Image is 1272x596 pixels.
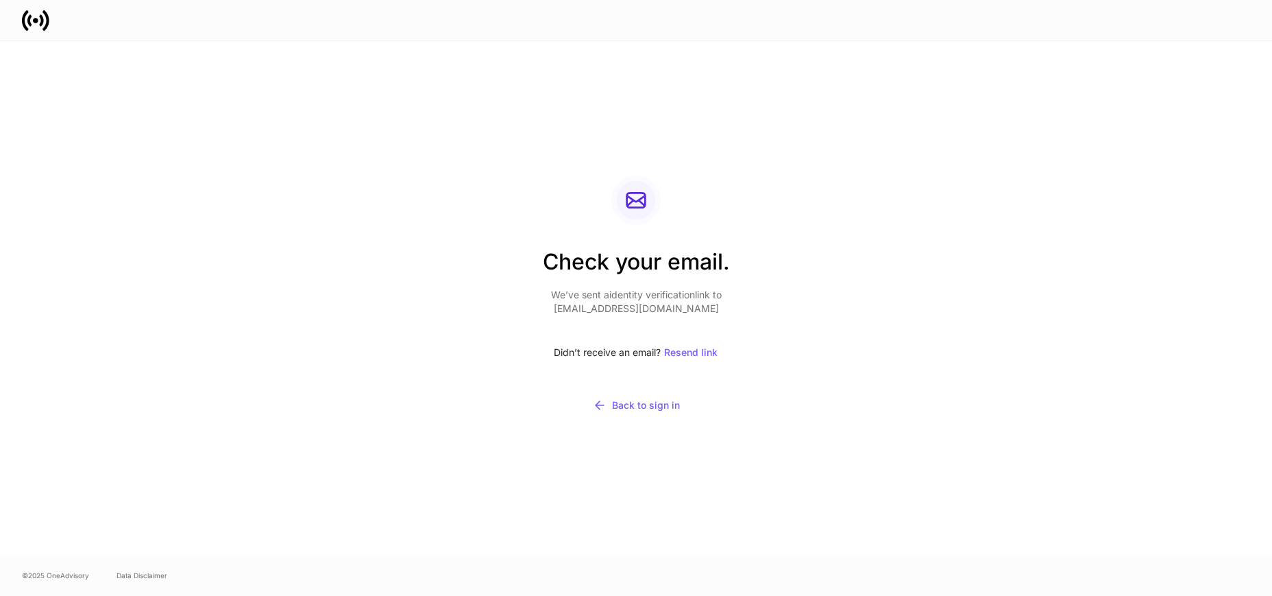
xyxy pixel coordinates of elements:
[593,398,680,412] div: Back to sign in
[543,337,730,368] div: Didn’t receive an email?
[664,348,718,357] div: Resend link
[117,570,167,581] a: Data Disclaimer
[543,390,730,421] button: Back to sign in
[543,247,730,288] h2: Check your email.
[543,288,730,315] p: We’ve sent a identity verification link to [EMAIL_ADDRESS][DOMAIN_NAME]
[22,570,89,581] span: © 2025 OneAdvisory
[663,337,718,368] button: Resend link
